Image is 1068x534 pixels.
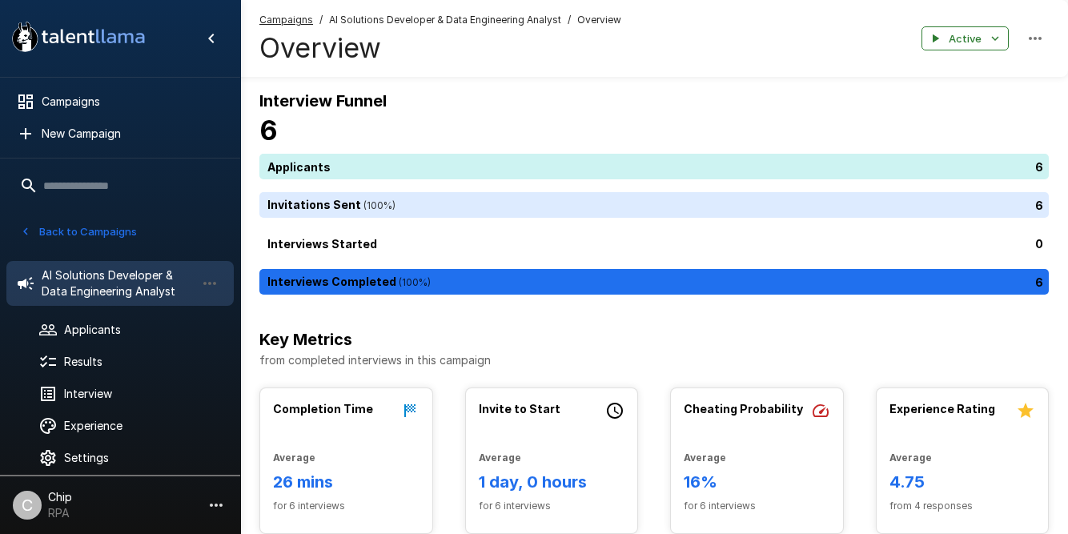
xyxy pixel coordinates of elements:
b: 6 [259,114,278,147]
b: Completion Time [273,402,373,416]
b: Invite to Start [479,402,560,416]
b: Average [684,452,726,464]
h6: 4.75 [889,469,1036,495]
b: Cheating Probability [684,402,803,416]
span: / [319,12,323,28]
p: 6 [1035,274,1043,291]
p: 6 [1035,197,1043,214]
h6: 26 mins [273,469,420,495]
span: for 6 interviews [684,498,830,514]
h6: 16% [684,469,830,495]
p: from completed interviews in this campaign [259,352,1049,368]
b: Average [479,452,521,464]
b: Interview Funnel [259,91,387,110]
b: Key Metrics [259,330,352,349]
u: Campaigns [259,14,313,26]
b: Average [273,452,315,464]
span: from 4 responses [889,498,1036,514]
p: 0 [1035,235,1043,252]
span: / [568,12,571,28]
button: Active [921,26,1009,51]
h4: Overview [259,31,621,65]
h6: 1 day, 0 hours [479,469,625,495]
span: for 6 interviews [273,498,420,514]
b: Experience Rating [889,402,995,416]
b: Average [889,452,932,464]
span: AI Solutions Developer & Data Engineering Analyst [329,12,561,28]
span: for 6 interviews [479,498,625,514]
p: 6 [1035,159,1043,175]
span: Overview [577,12,621,28]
